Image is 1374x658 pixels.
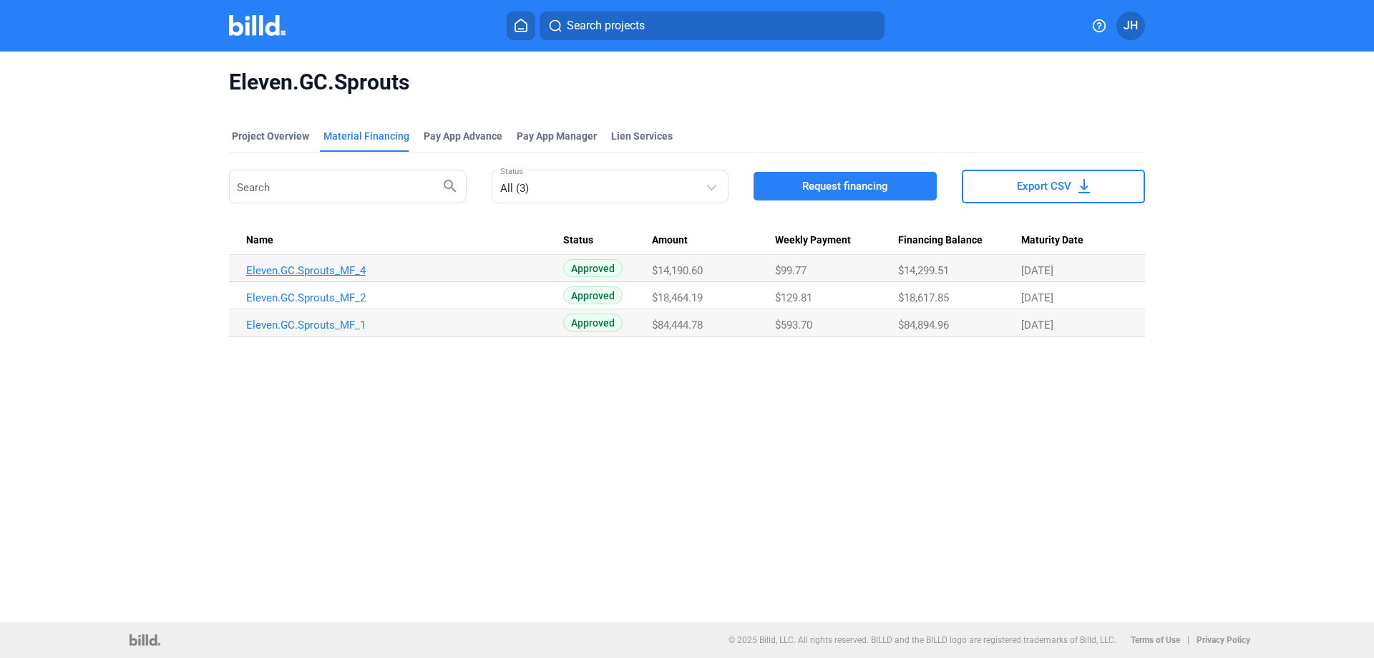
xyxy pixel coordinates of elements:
span: $593.70 [775,319,812,332]
button: JH [1116,11,1145,40]
span: Export CSV [1017,179,1071,193]
span: Maturity Date [1021,234,1083,247]
div: Financing Balance [898,234,1021,247]
p: | [1187,635,1189,645]
div: Lien Services [611,129,673,143]
div: Status [563,234,653,247]
span: Request financing [802,179,888,193]
div: Project Overview [232,129,309,143]
button: Request financing [754,172,937,200]
span: $129.81 [775,291,812,304]
div: Pay App Advance [424,129,502,143]
span: Pay App Manager [517,129,597,143]
mat-icon: search [442,177,459,194]
span: $99.77 [775,264,807,277]
span: Weekly Payment [775,234,851,247]
span: $18,617.85 [898,291,949,304]
div: Weekly Payment [775,234,898,247]
div: Maturity Date [1021,234,1128,247]
a: Eleven.GC.Sprouts_MF_4 [246,264,563,277]
span: [DATE] [1021,264,1053,277]
span: Financing Balance [898,234,983,247]
span: [DATE] [1021,319,1053,332]
span: JH [1124,17,1138,34]
div: Amount [652,234,774,247]
span: Approved [563,259,623,277]
button: Search projects [540,11,885,40]
mat-select-trigger: All (3) [500,182,529,195]
div: Material Financing [323,129,409,143]
b: Terms of Use [1131,635,1180,645]
span: Eleven.GC.Sprouts [229,69,1145,96]
a: Eleven.GC.Sprouts_MF_1 [246,319,563,332]
span: Name [246,234,273,247]
p: © 2025 Billd, LLC. All rights reserved. BILLD and the BILLD logo are registered trademarks of Bil... [729,635,1116,645]
span: Approved [563,314,623,332]
span: $84,444.78 [652,319,703,332]
span: [DATE] [1021,291,1053,304]
span: Status [563,234,593,247]
span: Approved [563,286,623,304]
span: $84,894.96 [898,319,949,332]
a: Eleven.GC.Sprouts_MF_2 [246,291,563,304]
img: Billd Company Logo [229,15,286,36]
span: Amount [652,234,688,247]
span: $14,190.60 [652,264,703,277]
button: Export CSV [962,170,1145,203]
span: Search projects [567,17,645,34]
div: Name [246,234,563,247]
span: $14,299.51 [898,264,949,277]
b: Privacy Policy [1197,635,1250,645]
img: logo [130,634,160,646]
span: $18,464.19 [652,291,703,304]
